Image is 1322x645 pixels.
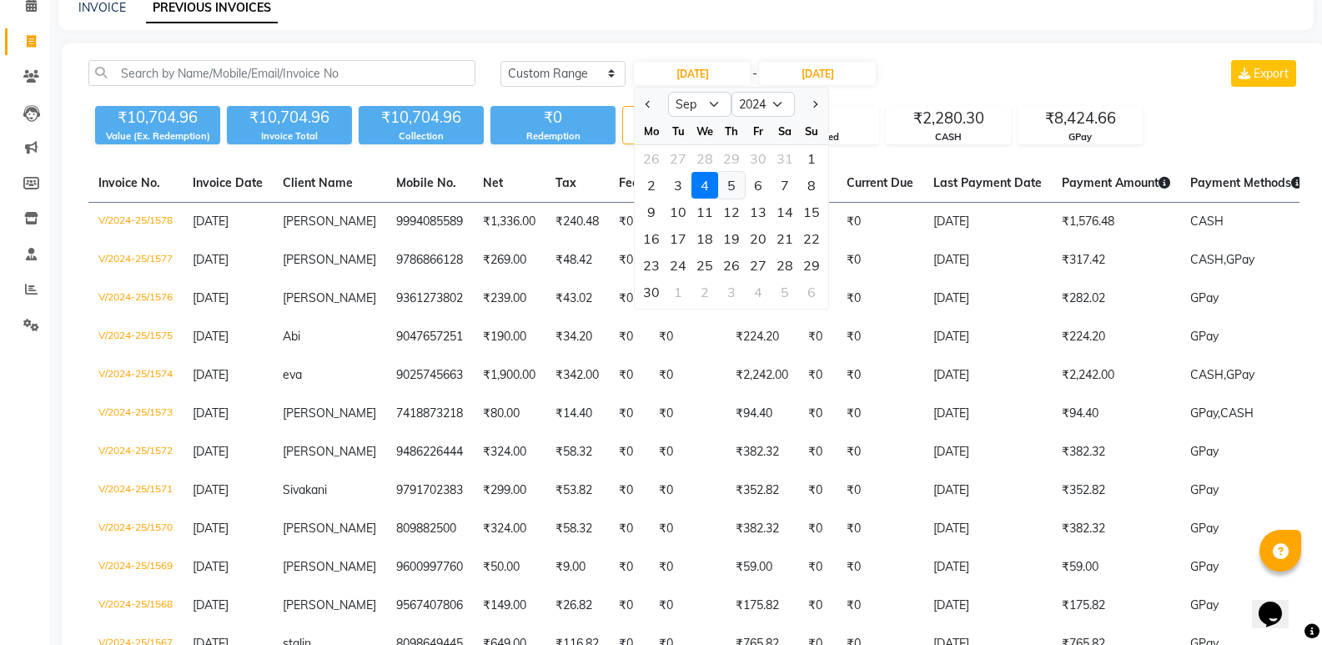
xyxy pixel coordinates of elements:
[473,587,545,625] td: ₹149.00
[623,130,746,144] div: Bills
[641,91,656,118] button: Previous month
[923,510,1052,548] td: [DATE]
[473,356,545,395] td: ₹1,900.00
[691,118,718,144] div: We
[193,252,229,267] span: [DATE]
[283,559,376,574] span: [PERSON_NAME]
[923,356,1052,395] td: [DATE]
[1052,395,1180,433] td: ₹94.40
[88,280,183,318] td: V/2024-25/1576
[923,280,1052,318] td: [DATE]
[726,318,798,356] td: ₹224.20
[473,395,545,433] td: ₹80.00
[193,597,229,612] span: [DATE]
[638,199,665,225] div: 9
[726,510,798,548] td: ₹382.32
[1220,406,1254,421] span: CASH
[718,199,745,225] div: 12
[649,510,726,548] td: ₹0
[1190,329,1219,344] span: GPay
[718,199,745,225] div: Thursday, September 12, 2024
[798,225,825,252] div: Sunday, September 22, 2024
[798,510,837,548] td: ₹0
[798,225,825,252] div: 22
[745,172,772,199] div: 6
[752,65,757,83] span: -
[798,279,825,305] div: 6
[726,356,798,395] td: ₹2,242.00
[1226,367,1254,382] span: GPay
[649,395,726,433] td: ₹0
[745,252,772,279] div: 27
[1190,367,1226,382] span: CASH,
[473,318,545,356] td: ₹190.00
[691,279,718,305] div: Wednesday, October 2, 2024
[745,199,772,225] div: 13
[649,356,726,395] td: ₹0
[609,318,649,356] td: ₹0
[227,129,352,144] div: Invoice Total
[283,482,327,497] span: Sivakani
[88,203,183,242] td: V/2024-25/1578
[649,433,726,471] td: ₹0
[545,395,609,433] td: ₹14.40
[386,510,473,548] td: 809882500
[609,587,649,625] td: ₹0
[772,252,798,279] div: Saturday, September 28, 2024
[691,145,718,172] div: Wednesday, August 28, 2024
[745,225,772,252] div: 20
[638,145,665,172] div: 26
[798,356,837,395] td: ₹0
[772,279,798,305] div: 5
[545,203,609,242] td: ₹240.48
[545,510,609,548] td: ₹58.32
[772,199,798,225] div: 14
[691,172,718,199] div: Wednesday, September 4, 2024
[772,172,798,199] div: 7
[726,395,798,433] td: ₹94.40
[665,118,691,144] div: Tu
[473,510,545,548] td: ₹324.00
[798,252,825,279] div: Sunday, September 29, 2024
[545,548,609,587] td: ₹9.00
[1190,482,1219,497] span: GPay
[923,548,1052,587] td: [DATE]
[837,587,923,625] td: ₹0
[193,290,229,305] span: [DATE]
[1052,510,1180,548] td: ₹382.32
[798,199,825,225] div: Sunday, September 15, 2024
[1190,444,1219,459] span: GPay
[718,252,745,279] div: Thursday, September 26, 2024
[649,318,726,356] td: ₹0
[638,279,665,305] div: Monday, September 30, 2024
[193,406,229,421] span: [DATE]
[887,107,1010,130] div: ₹2,280.30
[386,587,473,625] td: 9567407806
[619,175,639,190] span: Fee
[759,62,876,85] input: End Date
[665,225,691,252] div: 17
[665,279,691,305] div: Tuesday, October 1, 2024
[359,106,484,129] div: ₹10,704.96
[665,145,691,172] div: Tuesday, August 27, 2024
[1052,356,1180,395] td: ₹2,242.00
[473,433,545,471] td: ₹324.00
[359,129,484,144] div: Collection
[1190,406,1220,421] span: GPay,
[88,395,183,433] td: V/2024-25/1573
[1190,290,1219,305] span: GPay
[1254,66,1289,81] span: Export
[798,395,837,433] td: ₹0
[772,225,798,252] div: 21
[555,175,576,190] span: Tax
[798,172,825,199] div: 8
[609,548,649,587] td: ₹0
[88,471,183,510] td: V/2024-25/1571
[193,521,229,536] span: [DATE]
[483,175,503,190] span: Net
[386,356,473,395] td: 9025745663
[665,199,691,225] div: Tuesday, September 10, 2024
[1190,559,1219,574] span: GPay
[609,356,649,395] td: ₹0
[798,199,825,225] div: 15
